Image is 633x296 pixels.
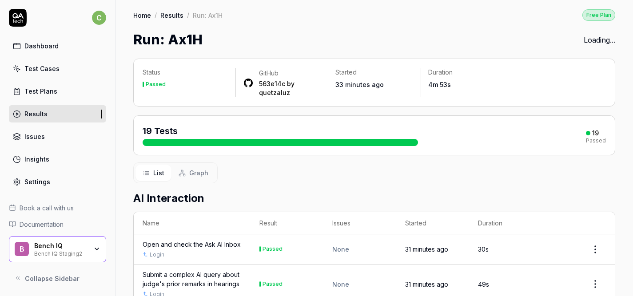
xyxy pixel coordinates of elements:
[428,81,451,88] time: 4m 53s
[171,165,215,181] button: Graph
[193,11,223,20] div: Run: Ax1H
[9,37,106,55] a: Dashboard
[24,132,45,141] div: Issues
[34,242,88,250] div: Bench IQ
[133,11,151,20] a: Home
[9,105,106,122] a: Results
[259,80,285,87] a: 563e14c
[133,30,203,50] h1: Run: Ax1H
[259,69,321,78] div: GitHub
[92,11,106,25] span: c
[584,35,615,45] div: Loading...
[586,138,606,143] div: Passed
[189,168,208,178] span: Graph
[9,150,106,168] a: Insights
[187,11,189,20] div: /
[263,246,283,252] div: Passed
[469,212,542,234] th: Duration
[155,11,157,20] div: /
[335,81,384,88] time: 33 minutes ago
[143,68,228,77] p: Status
[9,203,106,213] a: Book a call with us
[428,68,506,77] p: Duration
[405,280,448,288] time: 31 minutes ago
[20,220,64,229] span: Documentation
[478,245,489,253] time: 30s
[24,177,50,186] div: Settings
[92,9,106,27] button: c
[24,64,60,73] div: Test Cases
[34,249,88,257] div: Bench IQ Staging2
[323,212,396,234] th: Issues
[24,109,48,118] div: Results
[135,165,171,181] button: List
[150,251,164,259] a: Login
[263,281,283,287] div: Passed
[153,168,164,178] span: List
[9,60,106,77] a: Test Cases
[335,68,414,77] p: Started
[332,280,387,289] div: None
[9,83,106,100] a: Test Plans
[9,128,106,145] a: Issues
[20,203,74,213] span: Book a call with us
[405,245,448,253] time: 31 minutes ago
[134,212,251,234] th: Name
[143,240,241,249] a: Open and check the Ask AI Inbox
[24,41,59,51] div: Dashboard
[592,129,599,137] div: 19
[9,220,106,229] a: Documentation
[160,11,183,20] a: Results
[332,245,387,254] div: None
[9,269,106,287] button: Collapse Sidebar
[259,79,321,97] div: by
[259,89,290,96] a: quetzaluz
[582,9,615,21] a: Free Plan
[24,154,49,164] div: Insights
[25,274,80,283] span: Collapse Sidebar
[9,173,106,190] a: Settings
[24,87,57,96] div: Test Plans
[396,212,469,234] th: Started
[15,242,29,256] span: B
[146,82,166,87] div: Passed
[9,236,106,263] button: BBench IQBench IQ Staging2
[143,126,178,136] span: 19 Tests
[133,190,615,206] h2: AI Interaction
[251,212,323,234] th: Result
[143,270,242,288] a: Submit a complex AI query about judge's prior remarks in hearings
[478,280,489,288] time: 49s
